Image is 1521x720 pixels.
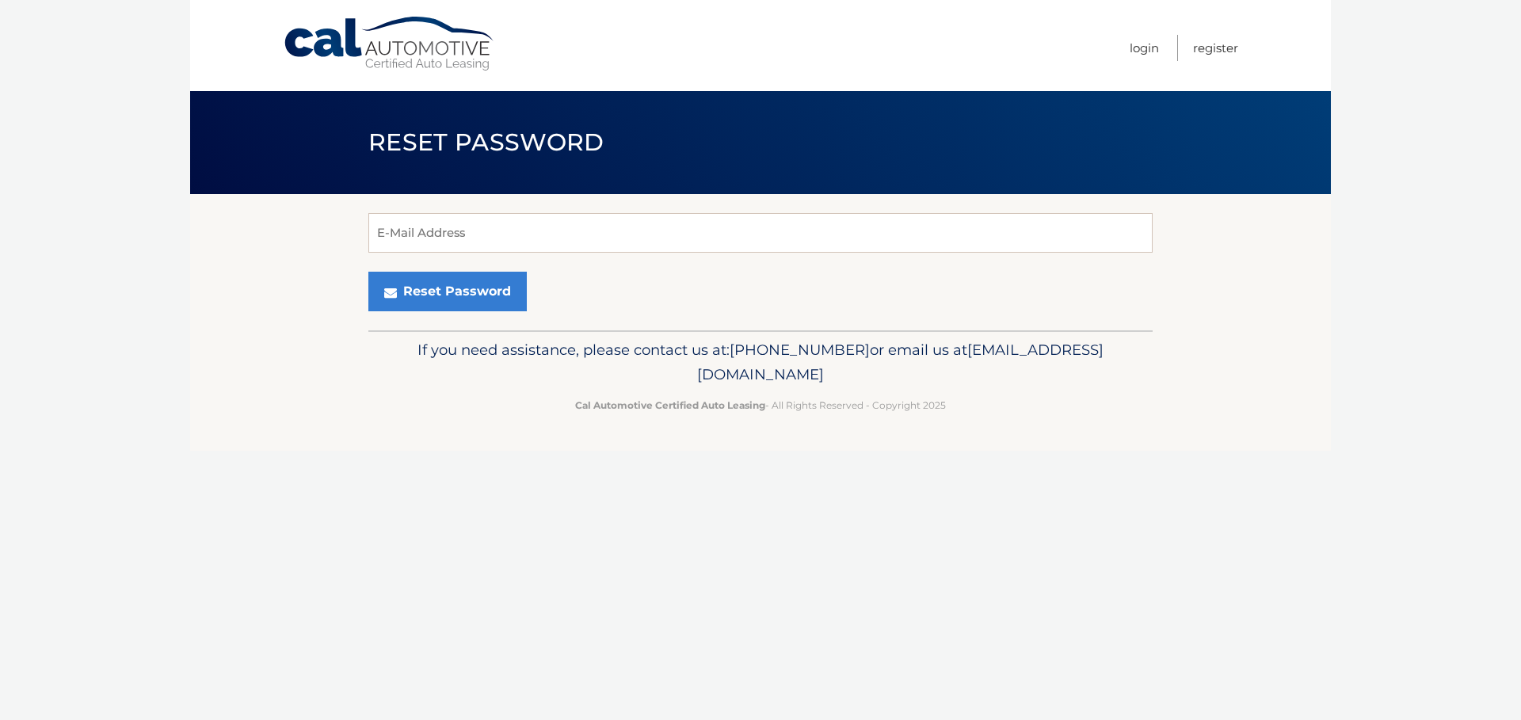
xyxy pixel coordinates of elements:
strong: Cal Automotive Certified Auto Leasing [575,399,765,411]
p: - All Rights Reserved - Copyright 2025 [379,397,1142,413]
button: Reset Password [368,272,527,311]
span: Reset Password [368,128,604,157]
a: Cal Automotive [283,16,497,72]
p: If you need assistance, please contact us at: or email us at [379,337,1142,388]
a: Register [1193,35,1238,61]
span: [PHONE_NUMBER] [730,341,870,359]
input: E-Mail Address [368,213,1153,253]
a: Login [1130,35,1159,61]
